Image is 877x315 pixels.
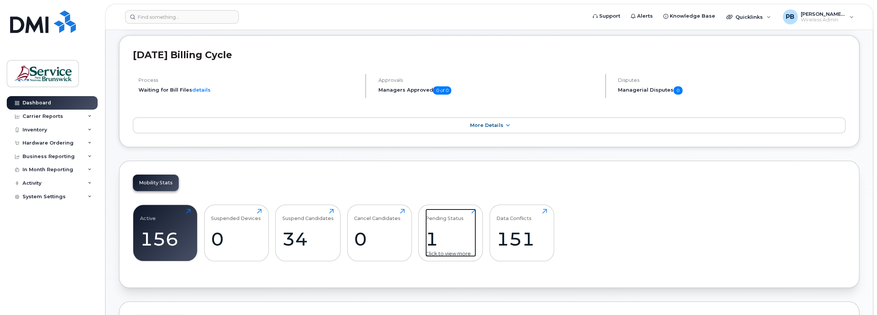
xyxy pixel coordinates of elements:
[211,209,262,257] a: Suspended Devices0
[139,77,359,83] h4: Process
[786,12,794,21] span: PB
[801,17,846,23] span: Wireless Admin
[378,86,598,95] h5: Managers Approved
[588,9,625,24] a: Support
[425,209,476,257] a: Pending Status1Click to view more
[125,10,239,24] input: Find something...
[282,209,334,257] a: Suspend Candidates34
[433,86,451,95] span: 0 of 0
[618,77,845,83] h4: Disputes
[425,209,464,221] div: Pending Status
[496,209,532,221] div: Data Conflicts
[140,209,191,257] a: Active156
[354,209,401,221] div: Cancel Candidates
[637,12,653,20] span: Alerts
[674,86,683,95] span: 0
[496,228,547,250] div: 151
[211,228,262,250] div: 0
[282,228,334,250] div: 34
[140,209,156,221] div: Active
[140,228,191,250] div: 156
[721,9,776,24] div: Quicklinks
[470,122,503,128] span: More Details
[133,49,845,60] h2: [DATE] Billing Cycle
[599,12,620,20] span: Support
[801,11,846,17] span: [PERSON_NAME] (ASD-E)
[735,14,763,20] span: Quicklinks
[625,9,658,24] a: Alerts
[425,228,476,250] div: 1
[618,86,845,95] h5: Managerial Disputes
[670,12,715,20] span: Knowledge Base
[658,9,720,24] a: Knowledge Base
[354,228,405,250] div: 0
[378,77,598,83] h4: Approvals
[211,209,261,221] div: Suspended Devices
[354,209,405,257] a: Cancel Candidates0
[282,209,334,221] div: Suspend Candidates
[139,86,359,93] li: Waiting for Bill Files
[192,87,211,93] a: details
[496,209,547,257] a: Data Conflicts151
[778,9,859,24] div: Pollock, Barbi (ASD-E)
[425,250,476,257] div: Click to view more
